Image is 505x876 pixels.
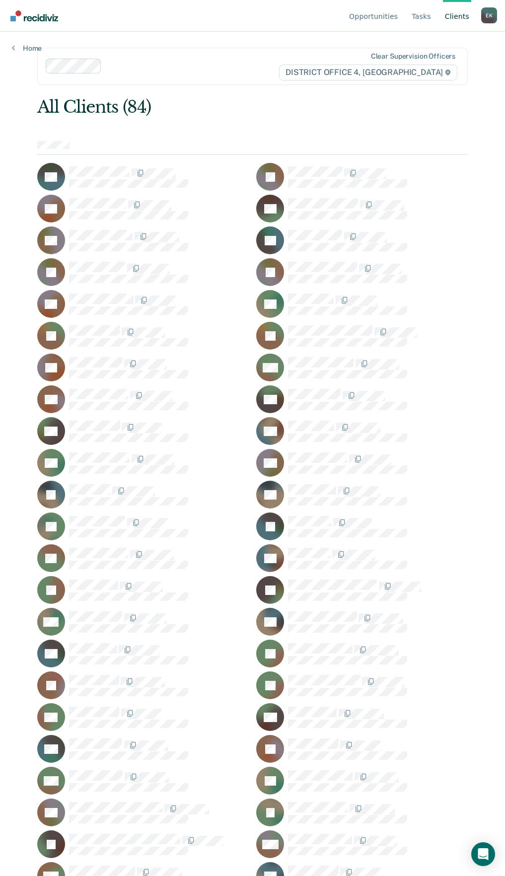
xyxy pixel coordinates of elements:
button: Profile dropdown button [481,7,497,23]
div: Open Intercom Messenger [471,842,495,866]
div: E K [481,7,497,23]
span: DISTRICT OFFICE 4, [GEOGRAPHIC_DATA] [279,65,457,80]
a: Home [12,44,42,53]
img: Recidiviz [10,10,58,21]
div: All Clients (84) [37,97,382,117]
div: Clear supervision officers [371,52,455,61]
